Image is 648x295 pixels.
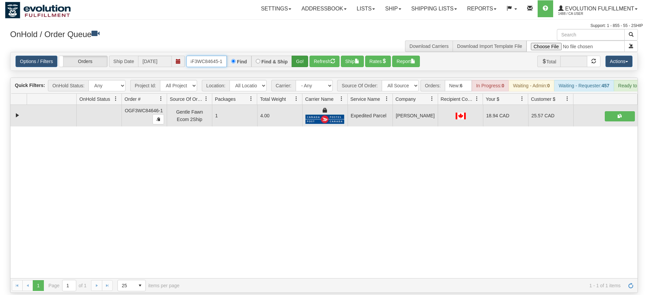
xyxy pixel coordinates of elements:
a: Ship [380,0,406,17]
span: Source Of Order: [337,80,382,91]
a: Refresh [625,280,636,291]
span: 1 - 1 of 1 items [189,283,621,288]
button: Search [624,29,638,40]
strong: 457 [601,83,609,88]
input: Import [526,40,625,52]
button: Rates [365,56,391,67]
span: Orders: [421,80,445,91]
span: Page of 1 [49,280,87,291]
span: 25 [122,282,131,289]
button: Report [392,56,420,67]
span: Service Name [350,96,380,102]
h3: OnHold / Order Queue [10,29,319,39]
img: CA [456,113,466,119]
span: Total [537,56,561,67]
a: Evolution Fulfillment 1488 / CA User [553,0,643,17]
span: OnHold Status [79,96,110,102]
span: Carrier: [271,80,296,91]
a: Download Carriers [409,43,449,49]
td: Expedited Parcel [348,105,393,126]
button: Ship [341,56,364,67]
a: Options / Filters [16,56,57,67]
span: 1 [215,113,218,118]
span: Recipient Country [441,96,475,102]
input: Order # [186,56,227,67]
div: grid toolbar [10,78,638,94]
span: Source Of Order [170,96,204,102]
a: Recipient Country filter column settings [471,93,483,105]
a: Download Import Template File [457,43,522,49]
span: Project Id: [130,80,160,91]
span: select [135,280,145,291]
span: 1488 / CA User [558,10,609,17]
a: Total Weight filter column settings [291,93,302,105]
a: Shipping lists [406,0,462,17]
span: Order # [125,96,140,102]
label: Find & Ship [262,59,288,64]
strong: 0 [502,83,504,88]
td: 25.57 CAD [528,105,573,126]
span: OGF3WC84646-1 [125,108,163,113]
a: Source Of Order filter column settings [200,93,212,105]
label: Quick Filters: [15,82,45,89]
div: In Progress: [472,80,509,91]
a: Addressbook [296,0,352,17]
a: Service Name filter column settings [381,93,393,105]
a: Reports [462,0,502,17]
button: Copy to clipboard [153,114,164,124]
span: 4.00 [260,113,269,118]
img: Canada Post [305,114,345,124]
span: Customer $ [531,96,555,102]
img: logo1488.jpg [5,2,71,19]
div: Gentle Fawn Ecom 2Ship [170,108,209,123]
a: Collapse [13,111,22,120]
span: Total Weight [260,96,286,102]
button: Refresh [309,56,340,67]
strong: 6 [460,83,463,88]
button: Actions [605,56,632,67]
span: OnHold Status: [48,80,88,91]
a: Order # filter column settings [155,93,167,105]
div: Support: 1 - 855 - 55 - 2SHIP [5,23,643,29]
a: OnHold Status filter column settings [110,93,122,105]
span: Location: [202,80,230,91]
input: Search [557,29,625,40]
td: [PERSON_NAME] [393,105,438,126]
a: Lists [352,0,380,17]
span: Company [396,96,416,102]
input: Page 1 [62,280,76,291]
div: Waiting - Admin: [509,80,554,91]
span: Page sizes drop down [117,280,146,291]
a: Carrier Name filter column settings [336,93,347,105]
a: Company filter column settings [426,93,438,105]
label: Orders [59,56,107,67]
a: Settings [256,0,296,17]
a: Packages filter column settings [245,93,257,105]
span: Packages [215,96,236,102]
span: Evolution Fulfillment [564,6,634,11]
span: Ship Date [109,56,138,67]
a: Your $ filter column settings [516,93,528,105]
strong: 0 [547,83,550,88]
span: items per page [117,280,180,291]
div: New: [445,80,472,91]
span: Page 1 [33,280,44,291]
span: Carrier Name [305,96,333,102]
button: Shipping Documents [605,111,635,121]
a: Customer $ filter column settings [562,93,573,105]
td: 18.94 CAD [483,105,528,126]
label: Find [237,59,247,64]
span: Your $ [486,96,499,102]
button: Go! [292,56,308,67]
div: Waiting - Requester: [554,80,614,91]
